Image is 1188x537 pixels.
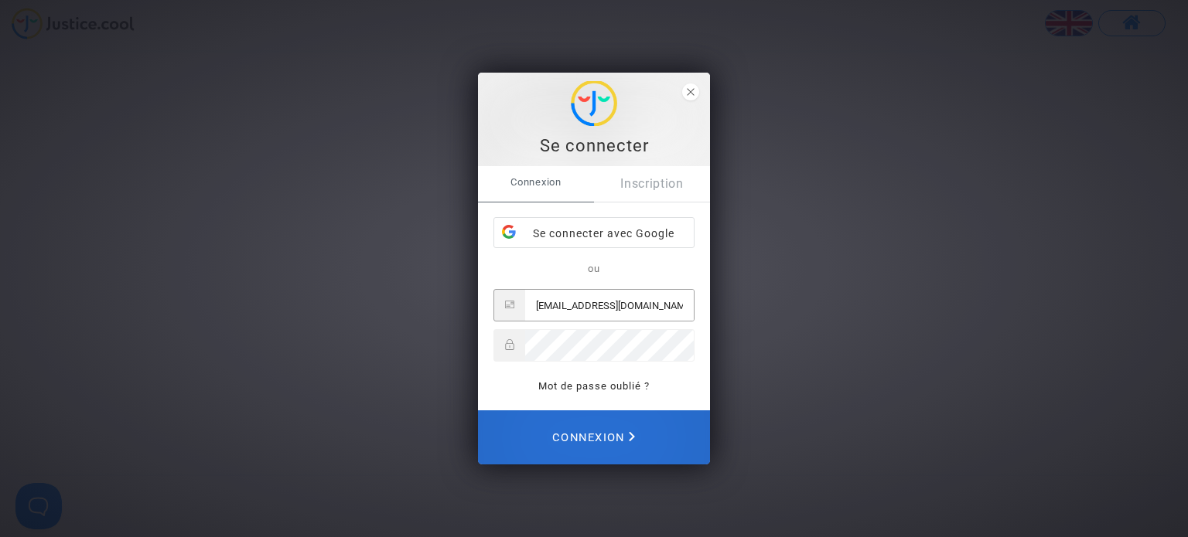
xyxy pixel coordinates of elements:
[682,83,699,100] span: close
[478,166,594,199] span: Connexion
[588,263,600,274] span: ou
[525,290,694,321] input: Email
[478,410,710,464] button: Connexion
[552,420,635,454] span: Connexion
[494,218,694,249] div: Se connecter avec Google
[594,166,710,202] a: Inscription
[538,380,650,392] a: Mot de passe oublié ?
[525,330,694,361] input: Password
[486,134,702,158] div: Se connecter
